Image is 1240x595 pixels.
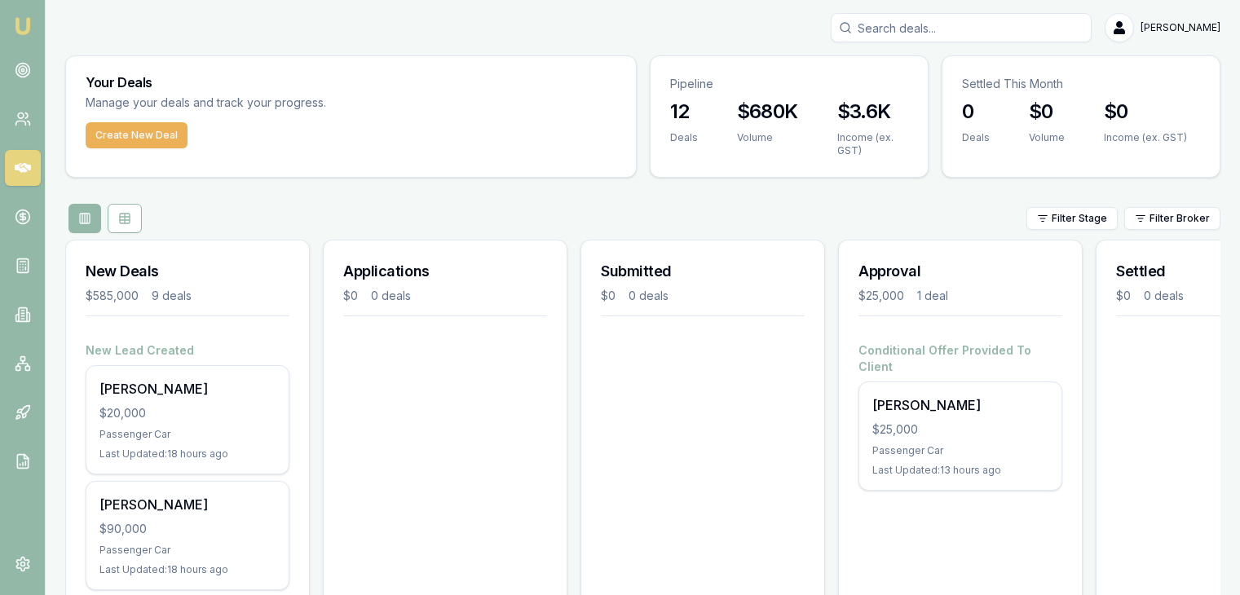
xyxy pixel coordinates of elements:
div: $0 [601,288,616,304]
div: 0 deals [1144,288,1184,304]
div: Last Updated: 18 hours ago [99,563,276,576]
div: 0 deals [629,288,669,304]
h3: $680K [737,99,798,125]
h3: Your Deals [86,76,616,89]
div: $585,000 [86,288,139,304]
div: [PERSON_NAME] [872,395,1048,415]
div: Income (ex. GST) [1104,131,1187,144]
button: Filter Broker [1124,207,1220,230]
div: Deals [670,131,698,144]
h3: 12 [670,99,698,125]
h3: New Deals [86,260,289,283]
h3: 0 [962,99,990,125]
h3: $3.6K [837,99,908,125]
h4: New Lead Created [86,342,289,359]
span: [PERSON_NAME] [1141,21,1220,34]
div: Income (ex. GST) [837,131,908,157]
div: Passenger Car [99,544,276,557]
div: $20,000 [99,405,276,421]
p: Pipeline [670,76,908,92]
p: Manage your deals and track your progress. [86,94,503,112]
h3: $0 [1104,99,1187,125]
div: $0 [1116,288,1131,304]
div: Passenger Car [99,428,276,441]
span: Filter Broker [1150,212,1210,225]
div: Volume [1029,131,1065,144]
button: Filter Stage [1026,207,1118,230]
h3: $0 [1029,99,1065,125]
div: $0 [343,288,358,304]
span: Filter Stage [1052,212,1107,225]
img: emu-icon-u.png [13,16,33,36]
div: $25,000 [858,288,904,304]
div: Last Updated: 13 hours ago [872,464,1048,477]
h3: Applications [343,260,547,283]
div: $25,000 [872,421,1048,438]
div: Passenger Car [872,444,1048,457]
div: 9 deals [152,288,192,304]
h3: Approval [858,260,1062,283]
h3: Submitted [601,260,805,283]
input: Search deals [831,13,1092,42]
div: $90,000 [99,521,276,537]
p: Settled This Month [962,76,1200,92]
h4: Conditional Offer Provided To Client [858,342,1062,375]
div: Volume [737,131,798,144]
div: 0 deals [371,288,411,304]
div: [PERSON_NAME] [99,495,276,514]
div: [PERSON_NAME] [99,379,276,399]
button: Create New Deal [86,122,188,148]
div: 1 deal [917,288,948,304]
div: Deals [962,131,990,144]
div: Last Updated: 18 hours ago [99,447,276,461]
